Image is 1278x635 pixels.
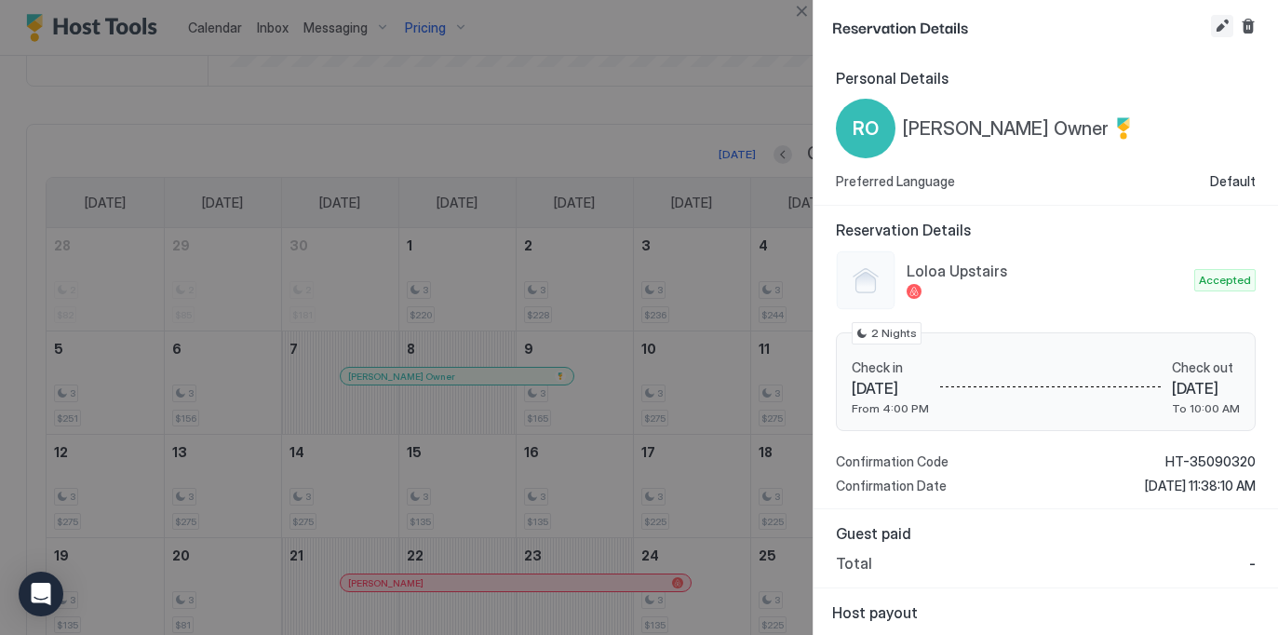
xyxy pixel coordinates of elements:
span: Loloa Upstairs [907,262,1187,280]
span: Confirmation Date [836,478,947,494]
span: Host payout [832,603,1259,622]
span: [DATE] 11:38:10 AM [1145,478,1256,494]
span: [PERSON_NAME] Owner [903,117,1109,141]
span: 2 Nights [871,325,917,342]
span: - [1249,554,1256,573]
span: Check out [1172,359,1240,376]
span: Total [836,554,872,573]
button: Edit reservation [1211,15,1233,37]
span: [DATE] [1172,379,1240,398]
span: Guest paid [836,524,1256,543]
span: From 4:00 PM [852,401,929,415]
span: Reservation Details [832,15,1207,38]
span: Default [1210,173,1256,190]
span: HT-35090320 [1165,453,1256,470]
span: RO [853,115,879,142]
span: Reservation Details [836,221,1256,239]
span: Confirmation Code [836,453,948,470]
span: Preferred Language [836,173,955,190]
span: To 10:00 AM [1172,401,1240,415]
div: Open Intercom Messenger [19,572,63,616]
span: [DATE] [852,379,929,398]
span: Check in [852,359,929,376]
button: Cancel reservation [1237,15,1259,37]
span: Personal Details [836,69,1256,88]
span: Accepted [1199,272,1251,289]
